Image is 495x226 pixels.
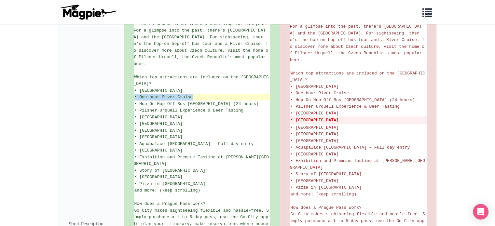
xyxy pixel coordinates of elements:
[134,128,183,133] span: • [GEOGRAPHIC_DATA]
[291,104,400,109] span: • Pilsner Urquell Experience & Beer Tasting
[291,152,339,157] span: • [GEOGRAPHIC_DATA]
[291,132,339,137] span: • [GEOGRAPHIC_DATA]
[134,101,259,106] span: • Hop-On Hop-Off Bus [GEOGRAPHIC_DATA] (24 hours)
[291,98,415,102] span: • Hop-On Hop-Off Bus [GEOGRAPHIC_DATA] (24 hours)
[473,204,488,219] div: Open Intercom Messenger
[291,192,357,197] span: and more! (keep scrolling)
[291,111,339,116] span: • [GEOGRAPHIC_DATA]
[134,188,200,193] span: and more! (keep scrolling)
[134,168,205,173] span: • Story of [GEOGRAPHIC_DATA]
[290,158,425,170] span: • Exhibition and Premium Tasting at [PERSON_NAME][GEOGRAPHIC_DATA]
[134,88,183,93] span: • [GEOGRAPHIC_DATA]
[291,145,410,150] span: • Aquapalace [GEOGRAPHIC_DATA] – Full day entry
[134,181,205,186] span: • Pizza in [GEOGRAPHIC_DATA]
[291,139,339,143] span: • [GEOGRAPHIC_DATA]
[134,121,183,126] span: • [GEOGRAPHIC_DATA]
[290,71,425,83] span: Which top attractions are included on the [GEOGRAPHIC_DATA]?
[291,172,362,177] span: • Story of [GEOGRAPHIC_DATA]
[291,205,362,210] span: How does a Prague Pass work?
[291,117,426,124] del: • [GEOGRAPHIC_DATA]
[291,84,339,89] span: • [GEOGRAPHIC_DATA]
[134,175,183,179] span: • [GEOGRAPHIC_DATA]
[291,125,339,130] span: • [GEOGRAPHIC_DATA]
[291,91,349,96] span: • One-hour River Cruise
[134,115,183,120] span: • [GEOGRAPHIC_DATA]
[59,4,117,20] img: logo-ab69f6fb50320c5b225c76a69d11143b.png
[134,108,243,113] span: • Pilsner Urquell Experience & Beer Tasting
[291,179,339,183] span: • [GEOGRAPHIC_DATA]
[134,95,193,100] span: • One-hour River Cruise
[134,201,205,206] span: How does a Prague Pass work?
[134,148,183,153] span: • [GEOGRAPHIC_DATA]
[291,185,362,190] span: • Pizza in [GEOGRAPHIC_DATA]
[134,135,183,140] span: • [GEOGRAPHIC_DATA]
[134,155,269,166] span: • Exhibition and Premium Tasting at [PERSON_NAME][GEOGRAPHIC_DATA]
[134,141,254,146] span: • Aquapalace [GEOGRAPHIC_DATA] – Full day entry
[134,75,269,86] span: Which top attractions are included on the [GEOGRAPHIC_DATA]?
